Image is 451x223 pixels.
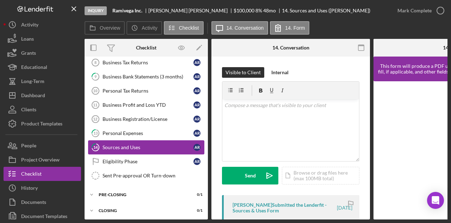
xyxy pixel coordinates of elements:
div: Open Intercom Messenger [427,192,444,209]
div: Clients [21,102,36,118]
a: People [4,139,81,153]
button: Documents [4,195,81,209]
tspan: 10 [93,89,97,93]
button: Checklist [164,21,204,35]
div: History [21,181,38,197]
div: Business Tax Returns [103,60,193,65]
div: Documents [21,195,46,211]
button: Visible to Client [222,67,264,78]
button: Grants [4,46,81,60]
label: Overview [100,25,120,31]
div: Business Profit and Loss YTD [103,102,193,108]
div: Grants [21,46,36,62]
div: Business Registration/License [103,116,193,122]
button: Overview [85,21,125,35]
button: Dashboard [4,88,81,102]
button: Long-Term [4,74,81,88]
a: Eligibility PhaseAR [88,154,204,169]
div: Business Bank Statements (3 months) [103,74,193,80]
a: 10Personal Tax ReturnsAR [88,84,204,98]
div: 14. Sources and Uses ([PERSON_NAME]) [282,8,370,13]
tspan: 13 [93,131,98,135]
label: Checklist [179,25,199,31]
span: $100,000 [234,7,254,13]
button: Internal [268,67,292,78]
button: Product Templates [4,117,81,131]
div: 48 mo [263,8,276,13]
tspan: 9 [94,74,97,79]
div: Eligibility Phase [103,159,193,164]
div: A R [193,59,200,66]
div: Mark Complete [397,4,432,18]
div: [PERSON_NAME] [PERSON_NAME] [148,8,234,13]
div: Activity [21,18,38,34]
div: [PERSON_NAME] Submitted the Lenderfit - Sources & Uses Form [233,202,336,213]
div: Dashboard [21,88,45,104]
label: 14. Conversation [227,25,264,31]
div: A R [193,144,200,151]
div: Product Templates [21,117,62,133]
label: Activity [142,25,157,31]
div: A R [193,73,200,80]
a: 13Personal ExpensesAR [88,126,204,140]
button: History [4,181,81,195]
a: 9Business Bank Statements (3 months)AR [88,70,204,84]
div: Visible to Client [225,67,261,78]
button: Educational [4,60,81,74]
button: Send [222,167,278,184]
div: Send [245,167,256,184]
div: Personal Tax Returns [103,88,193,94]
label: 14. Form [285,25,305,31]
div: 14. Conversation [272,45,309,51]
div: Internal [271,67,289,78]
a: 14Sources and UsesAR [88,140,204,154]
div: Loans [21,32,34,48]
time: 2025-09-22 07:48 [337,205,352,211]
button: Clients [4,102,81,117]
a: Project Overview [4,153,81,167]
div: A R [193,130,200,137]
b: Ramivega Inc. [112,8,142,13]
tspan: 12 [93,117,97,121]
div: Checklist [136,45,156,51]
div: Long-Term [21,74,44,90]
div: A R [193,87,200,94]
button: 14. Form [270,21,309,35]
button: Mark Complete [390,4,447,18]
div: A R [193,101,200,108]
div: Sent Pre-approval OR Turn-down [103,173,204,178]
a: 12Business Registration/LicenseAR [88,112,204,126]
div: Educational [21,60,47,76]
button: Loans [4,32,81,46]
div: 8 % [255,8,262,13]
button: Checklist [4,167,81,181]
div: 0 / 1 [190,193,203,197]
a: 8Business Tax ReturnsAR [88,55,204,70]
div: Project Overview [21,153,60,169]
button: Activity [126,21,162,35]
div: People [21,139,36,154]
div: Inquiry [85,6,107,15]
div: Sources and Uses [103,145,193,150]
button: Activity [4,18,81,32]
div: A R [193,158,200,165]
div: Closing [99,209,185,213]
tspan: 14 [93,145,98,149]
div: Pre-Closing [99,193,185,197]
a: 11Business Profit and Loss YTDAR [88,98,204,112]
div: Checklist [21,167,42,183]
a: Sent Pre-approval OR Turn-down [88,169,204,183]
div: A R [193,116,200,123]
tspan: 8 [94,60,97,65]
div: 0 / 1 [190,209,203,213]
